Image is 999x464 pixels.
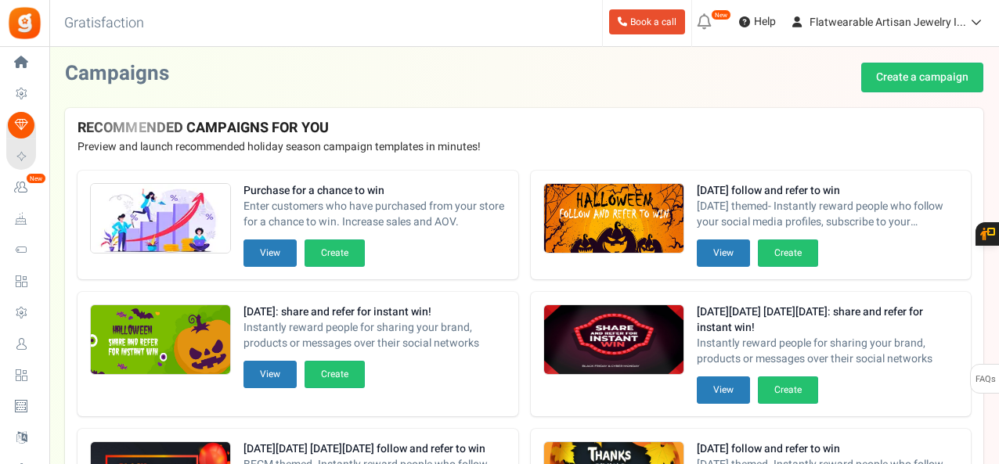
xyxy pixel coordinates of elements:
[697,441,959,457] strong: [DATE] follow and refer to win
[243,183,506,199] strong: Purchase for a chance to win
[91,184,230,254] img: Recommended Campaigns
[758,239,818,267] button: Create
[544,305,683,376] img: Recommended Campaigns
[697,199,959,230] span: [DATE] themed- Instantly reward people who follow your social media profiles, subscribe to your n...
[697,304,959,336] strong: [DATE][DATE] [DATE][DATE]: share and refer for instant win!
[697,183,959,199] strong: [DATE] follow and refer to win
[243,304,506,320] strong: [DATE]: share and refer for instant win!
[697,239,750,267] button: View
[697,336,959,367] span: Instantly reward people for sharing your brand, products or messages over their social networks
[544,184,683,254] img: Recommended Campaigns
[91,305,230,376] img: Recommended Campaigns
[243,239,297,267] button: View
[7,5,42,41] img: Gratisfaction
[26,173,46,184] em: New
[78,139,971,155] p: Preview and launch recommended holiday season campaign templates in minutes!
[47,8,161,39] h3: Gratisfaction
[733,9,782,34] a: Help
[697,376,750,404] button: View
[609,9,685,34] a: Book a call
[243,441,506,457] strong: [DATE][DATE] [DATE][DATE] follow and refer to win
[975,365,996,394] span: FAQs
[305,361,365,388] button: Create
[758,376,818,404] button: Create
[243,361,297,388] button: View
[243,199,506,230] span: Enter customers who have purchased from your store for a chance to win. Increase sales and AOV.
[750,14,776,30] span: Help
[810,14,966,31] span: Flatwearable Artisan Jewelry I...
[243,320,506,351] span: Instantly reward people for sharing your brand, products or messages over their social networks
[305,239,365,267] button: Create
[711,9,731,20] em: New
[65,63,169,85] h2: Campaigns
[6,174,42,201] a: New
[78,120,971,136] h4: RECOMMENDED CAMPAIGNS FOR YOU
[861,63,983,92] a: Create a campaign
